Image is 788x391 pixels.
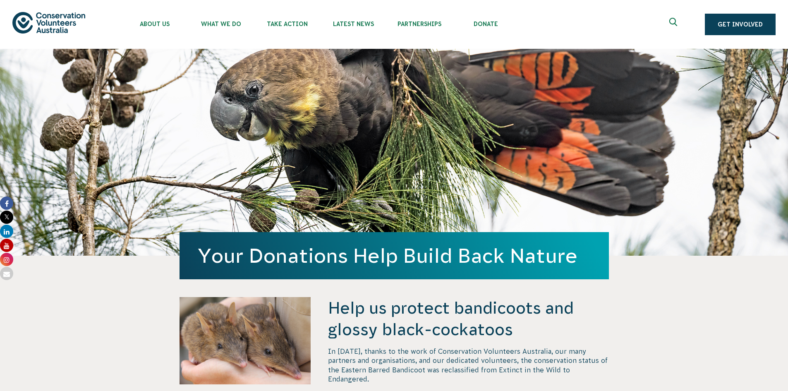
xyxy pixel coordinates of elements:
[328,348,608,383] span: In [DATE], thanks to the work of Conservation Volunteers Australia, our many partners and organis...
[664,14,684,34] button: Expand search box Close search box
[669,18,680,31] span: Expand search box
[122,21,188,27] span: About Us
[386,21,453,27] span: Partnerships
[320,21,386,27] span: Latest News
[328,297,608,340] h4: Help us protect bandicoots and glossy black-cockatoos
[705,14,776,35] a: Get Involved
[254,21,320,27] span: Take Action
[198,245,591,267] h1: Your Donations Help Build Back Nature
[188,21,254,27] span: What We Do
[12,12,85,33] img: logo.svg
[453,21,519,27] span: Donate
